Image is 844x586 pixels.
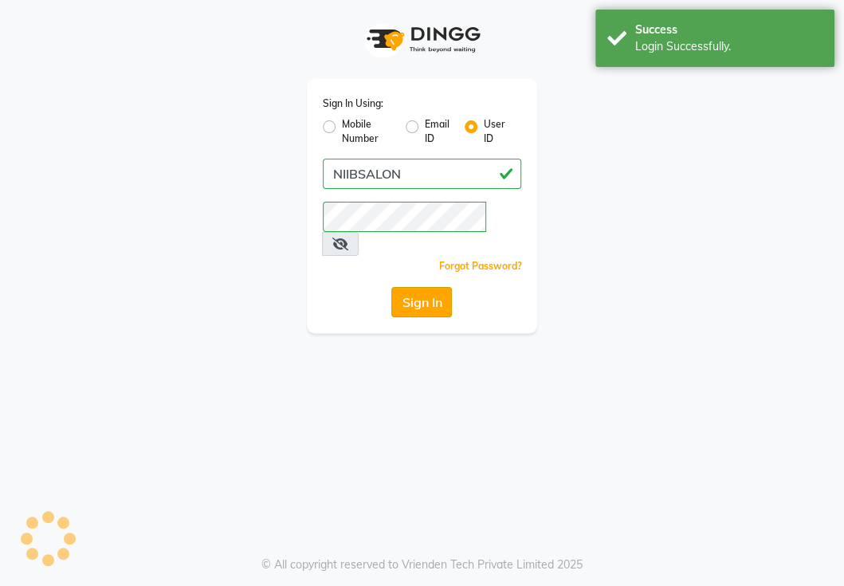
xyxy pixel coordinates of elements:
label: Sign In Using: [323,96,383,111]
button: Sign In [391,287,452,317]
div: Login Successfully. [635,38,822,55]
input: Username [323,159,522,189]
label: Email ID [425,117,452,146]
input: Username [323,202,486,232]
img: logo1.svg [358,16,485,63]
a: Forgot Password? [438,260,521,272]
label: User ID [484,117,508,146]
div: Success [635,22,822,38]
label: Mobile Number [342,117,393,146]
